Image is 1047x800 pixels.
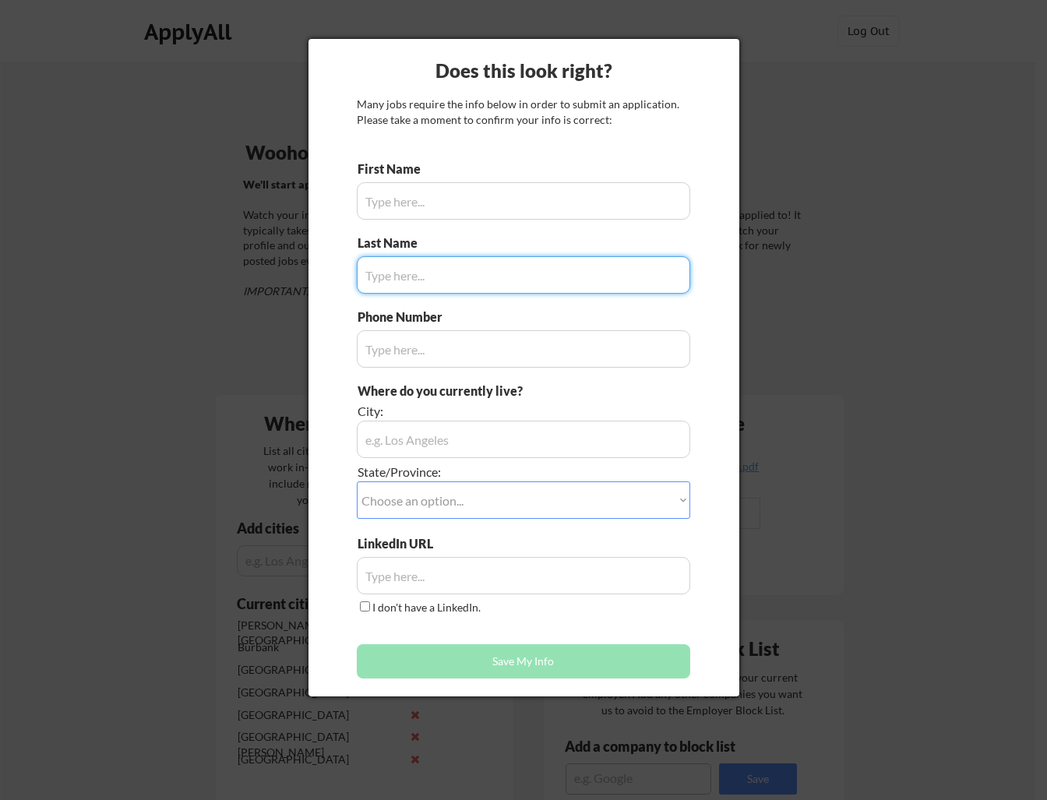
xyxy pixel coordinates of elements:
input: e.g. Los Angeles [357,421,690,458]
div: Does this look right? [308,58,739,84]
button: Save My Info [357,644,690,678]
div: Where do you currently live? [358,382,603,400]
div: Many jobs require the info below in order to submit an application. Please take a moment to confi... [357,97,690,127]
div: Last Name [358,234,433,252]
div: First Name [358,160,433,178]
div: LinkedIn URL [358,535,474,552]
label: I don't have a LinkedIn. [372,601,481,614]
div: State/Province: [358,463,603,481]
div: City: [358,403,603,420]
input: Type here... [357,330,690,368]
input: Type here... [357,256,690,294]
input: Type here... [357,182,690,220]
input: Type here... [357,557,690,594]
div: Phone Number [358,308,451,326]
